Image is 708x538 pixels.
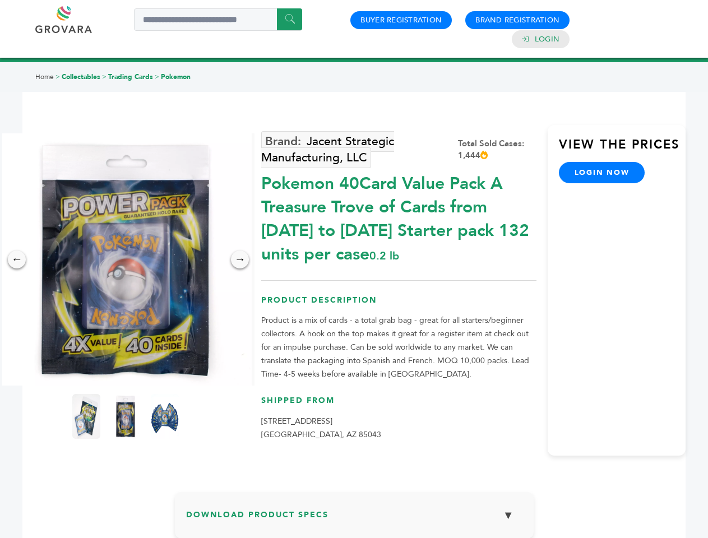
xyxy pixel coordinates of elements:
div: Pokemon 40Card Value Pack A Treasure Trove of Cards from [DATE] to [DATE] Starter pack 132 units ... [261,166,536,266]
div: ← [8,251,26,268]
input: Search a product or brand... [134,8,302,31]
a: Brand Registration [475,15,559,25]
a: Login [535,34,559,44]
a: Pokemon [161,72,191,81]
img: Pokemon 40-Card Value Pack – A Treasure Trove of Cards from 1996 to 2024 - Starter pack! 132 unit... [72,394,100,439]
a: Home [35,72,54,81]
img: Pokemon 40-Card Value Pack – A Treasure Trove of Cards from 1996 to 2024 - Starter pack! 132 unit... [151,394,179,439]
a: Trading Cards [108,72,153,81]
a: Buyer Registration [360,15,442,25]
a: Collectables [62,72,100,81]
img: Pokemon 40-Card Value Pack – A Treasure Trove of Cards from 1996 to 2024 - Starter pack! 132 unit... [112,394,140,439]
span: > [102,72,107,81]
span: > [155,72,159,81]
p: [STREET_ADDRESS] [GEOGRAPHIC_DATA], AZ 85043 [261,415,536,442]
h3: View the Prices [559,136,686,162]
span: 0.2 lb [369,248,399,263]
h3: Shipped From [261,395,536,415]
div: → [231,251,249,268]
a: login now [559,162,645,183]
button: ▼ [494,503,522,527]
span: > [55,72,60,81]
h3: Download Product Specs [186,503,522,536]
p: Product is a mix of cards - a total grab bag - great for all starters/beginner collectors. A hook... [261,314,536,381]
div: Total Sold Cases: 1,444 [458,138,536,161]
a: Jacent Strategic Manufacturing, LLC [261,131,394,168]
h3: Product Description [261,295,536,314]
